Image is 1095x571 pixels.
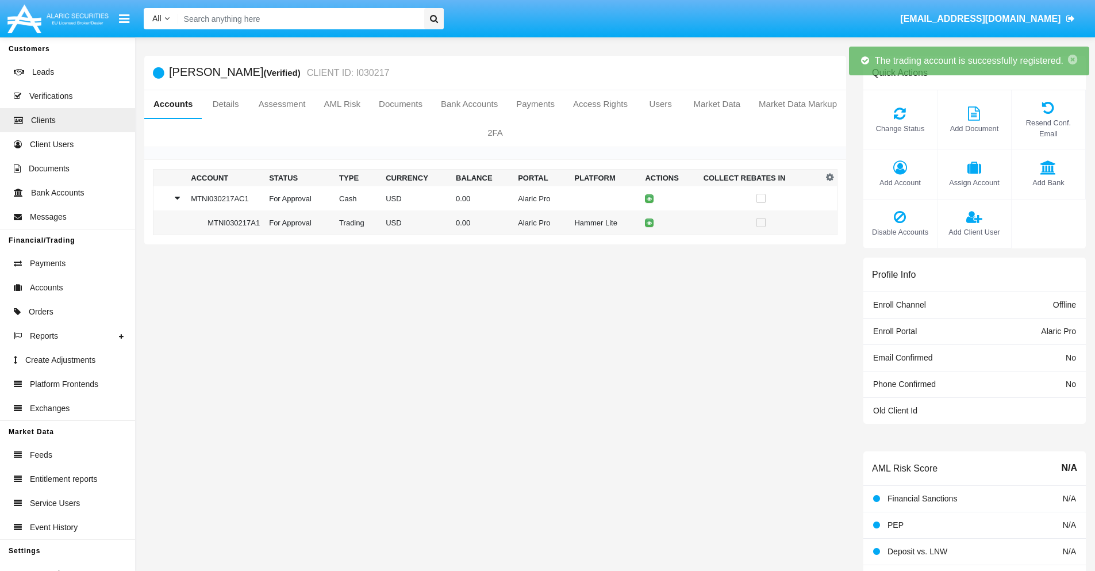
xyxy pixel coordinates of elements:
[684,90,750,118] a: Market Data
[25,354,95,366] span: Create Adjustments
[144,13,178,25] a: All
[869,227,931,237] span: Disable Accounts
[1061,461,1077,475] span: N/A
[1053,300,1076,309] span: Offline
[570,210,640,235] td: Hammer Lite
[873,380,936,389] span: Phone Confirmed
[29,306,53,318] span: Orders
[451,210,513,235] td: 0.00
[432,90,507,118] a: Bank Accounts
[30,403,70,415] span: Exchanges
[872,269,916,280] h6: Profile Info
[637,90,684,118] a: Users
[30,473,98,485] span: Entitlement reports
[570,170,640,187] th: Platform
[513,170,570,187] th: Portal
[1066,380,1076,389] span: No
[30,282,63,294] span: Accounts
[29,90,72,102] span: Verifications
[1017,117,1079,139] span: Resend Conf. Email
[1017,177,1079,188] span: Add Bank
[30,330,58,342] span: Reports
[152,14,162,23] span: All
[186,210,264,235] td: MTNI030217A1
[513,210,570,235] td: Alaric Pro
[264,186,335,210] td: For Approval
[6,2,110,36] img: Logo image
[264,210,335,235] td: For Approval
[169,66,389,79] h5: [PERSON_NAME]
[186,170,264,187] th: Account
[1066,353,1076,362] span: No
[30,522,78,534] span: Event History
[887,494,957,503] span: Financial Sanctions
[1063,547,1076,556] span: N/A
[144,90,202,118] a: Accounts
[451,186,513,210] td: 0.00
[943,177,1005,188] span: Assign Account
[30,258,66,270] span: Payments
[32,66,54,78] span: Leads
[451,170,513,187] th: Balance
[872,463,938,474] h6: AML Risk Score
[750,90,846,118] a: Market Data Markup
[869,177,931,188] span: Add Account
[30,497,80,509] span: Service Users
[30,449,52,461] span: Feeds
[513,186,570,210] td: Alaric Pro
[31,187,84,199] span: Bank Accounts
[370,90,432,118] a: Documents
[249,90,315,118] a: Assessment
[381,186,451,210] td: USD
[875,56,1063,66] span: The trading account is successfully registered.
[30,211,67,223] span: Messages
[943,227,1005,237] span: Add Client User
[304,68,390,78] small: CLIENT ID: I030217
[144,119,846,147] a: 2FA
[335,186,381,210] td: Cash
[30,139,74,151] span: Client Users
[29,163,70,175] span: Documents
[186,186,264,210] td: MTNI030217AC1
[895,3,1081,35] a: [EMAIL_ADDRESS][DOMAIN_NAME]
[873,327,917,336] span: Enroll Portal
[30,378,98,390] span: Platform Frontends
[335,170,381,187] th: Type
[314,90,370,118] a: AML Risk
[31,114,56,127] span: Clients
[1063,494,1076,503] span: N/A
[873,353,932,362] span: Email Confirmed
[640,170,698,187] th: Actions
[873,300,926,309] span: Enroll Channel
[869,123,931,134] span: Change Status
[564,90,637,118] a: Access Rights
[335,210,381,235] td: Trading
[887,547,947,556] span: Deposit vs. LNW
[887,520,904,530] span: PEP
[507,90,564,118] a: Payments
[900,14,1061,24] span: [EMAIL_ADDRESS][DOMAIN_NAME]
[202,90,249,118] a: Details
[1063,520,1076,530] span: N/A
[178,8,420,29] input: Search
[1041,327,1076,336] span: Alaric Pro
[381,170,451,187] th: Currency
[381,210,451,235] td: USD
[264,170,335,187] th: Status
[873,406,917,415] span: Old Client Id
[263,66,303,79] div: (Verified)
[943,123,1005,134] span: Add Document
[699,170,823,187] th: Collect Rebates In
